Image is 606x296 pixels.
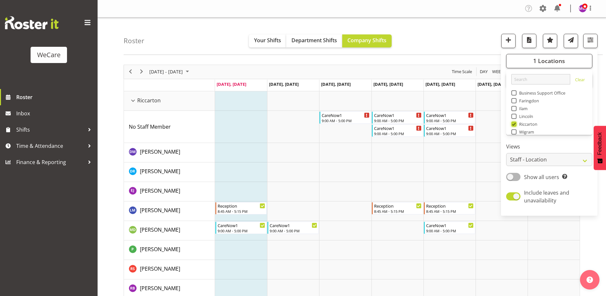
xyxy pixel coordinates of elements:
[137,97,161,104] span: Riccarton
[517,129,534,135] span: Wigram
[347,37,386,44] span: Company Shifts
[517,98,539,103] span: Faringdon
[269,81,299,87] span: [DATE], [DATE]
[579,5,586,12] img: management-we-care10447.jpg
[524,189,569,204] span: Include leaves and unavailability
[426,131,474,136] div: 9:00 AM - 5:00 PM
[426,118,474,123] div: 9:00 AM - 5:00 PM
[342,34,392,47] button: Company Shifts
[16,157,85,167] span: Finance & Reporting
[424,202,475,214] div: Lainie Montgomery"s event - Reception Begin From Friday, October 10, 2025 at 8:45:00 AM GMT+13:00...
[140,207,180,214] span: [PERSON_NAME]
[424,124,475,137] div: No Staff Member"s event - CareNow1 Begin From Friday, October 10, 2025 at 9:00:00 AM GMT+13:00 En...
[218,222,265,228] div: CareNow1
[522,34,536,48] button: Download a PDF of the roster according to the set date range.
[140,245,180,253] a: [PERSON_NAME]
[124,162,215,182] td: Deepti Raturi resource
[148,68,192,76] button: October 2025
[37,50,61,60] div: WeCare
[218,228,265,233] div: 9:00 AM - 5:00 PM
[424,111,475,124] div: No Staff Member"s event - CareNow1 Begin From Friday, October 10, 2025 at 9:00:00 AM GMT+13:00 En...
[124,91,215,111] td: Riccarton resource
[564,34,578,48] button: Send a list of all shifts for the selected filtered period to all rostered employees.
[254,37,281,44] span: Your Shifts
[372,202,423,214] div: Lainie Montgomery"s event - Reception Begin From Thursday, October 9, 2025 at 8:45:00 AM GMT+13:0...
[374,209,422,214] div: 8:45 AM - 5:15 PM
[215,202,267,214] div: Lainie Montgomery"s event - Reception Begin From Monday, October 6, 2025 at 8:45:00 AM GMT+13:00 ...
[291,37,337,44] span: Department Shifts
[124,221,215,240] td: Marie-Claire Dickson-Bakker resource
[140,284,180,292] a: [PERSON_NAME]
[372,111,423,124] div: No Staff Member"s event - CareNow1 Begin From Thursday, October 9, 2025 at 9:00:00 AM GMT+13:00 E...
[492,68,504,76] span: Week
[16,125,85,135] span: Shifts
[524,174,559,181] span: Show all users
[517,122,538,127] span: Riccarton
[424,222,475,234] div: Marie-Claire Dickson-Bakker"s event - CareNow1 Begin From Friday, October 10, 2025 at 9:00:00 AM ...
[124,260,215,279] td: Rhianne Sharples resource
[149,68,183,76] span: [DATE] - [DATE]
[583,34,598,48] button: Filter Shifts
[322,118,369,123] div: 9:00 AM - 5:00 PM
[374,112,422,118] div: CareNow1
[126,68,135,76] button: Previous
[16,109,94,118] span: Inbox
[426,228,474,233] div: 9:00 AM - 5:00 PM
[594,126,606,170] button: Feedback - Show survey
[125,65,136,79] div: previous period
[373,81,403,87] span: [DATE], [DATE]
[217,81,246,87] span: [DATE], [DATE]
[517,114,533,119] span: Lincoln
[286,34,342,47] button: Department Shifts
[137,68,146,76] button: Next
[140,226,180,234] a: [PERSON_NAME]
[322,112,369,118] div: CareNow1
[124,240,215,260] td: Pooja Prabhu resource
[218,202,265,209] div: Reception
[479,68,489,76] button: Timeline Day
[16,141,85,151] span: Time & Attendance
[425,81,455,87] span: [DATE], [DATE]
[501,34,516,48] button: Add a new shift
[140,187,180,195] a: [PERSON_NAME]
[426,125,474,131] div: CareNow1
[129,123,171,130] span: No Staff Member
[479,68,488,76] span: Day
[124,201,215,221] td: Lainie Montgomery resource
[129,123,171,131] a: No Staff Member
[140,148,180,156] a: [PERSON_NAME]
[478,81,507,87] span: [DATE], [DATE]
[270,222,317,228] div: CareNow1
[140,167,180,175] a: [PERSON_NAME]
[124,182,215,201] td: Ella Jarvis resource
[140,265,180,272] span: [PERSON_NAME]
[517,106,528,111] span: Ilam
[215,222,267,234] div: Marie-Claire Dickson-Bakker"s event - CareNow1 Begin From Monday, October 6, 2025 at 9:00:00 AM G...
[517,90,566,96] span: Business Support Office
[511,74,570,84] input: Search
[575,77,585,84] a: Clear
[533,57,565,65] span: 1 Locations
[374,118,422,123] div: 9:00 AM - 5:00 PM
[543,34,557,48] button: Highlight an important date within the roster.
[426,112,474,118] div: CareNow1
[147,65,193,79] div: October 06 - 12, 2025
[319,111,371,124] div: No Staff Member"s event - CareNow1 Begin From Wednesday, October 8, 2025 at 9:00:00 AM GMT+13:00 ...
[374,131,422,136] div: 9:00 AM - 5:00 PM
[16,92,94,102] span: Roster
[124,111,215,143] td: No Staff Member resource
[597,132,603,155] span: Feedback
[451,68,473,76] button: Time Scale
[218,209,265,214] div: 8:45 AM - 5:15 PM
[506,143,592,150] label: Views
[321,81,351,87] span: [DATE], [DATE]
[586,277,593,283] img: help-xxl-2.png
[124,37,144,45] h4: Roster
[372,124,423,137] div: No Staff Member"s event - CareNow1 Begin From Thursday, October 9, 2025 at 9:00:00 AM GMT+13:00 E...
